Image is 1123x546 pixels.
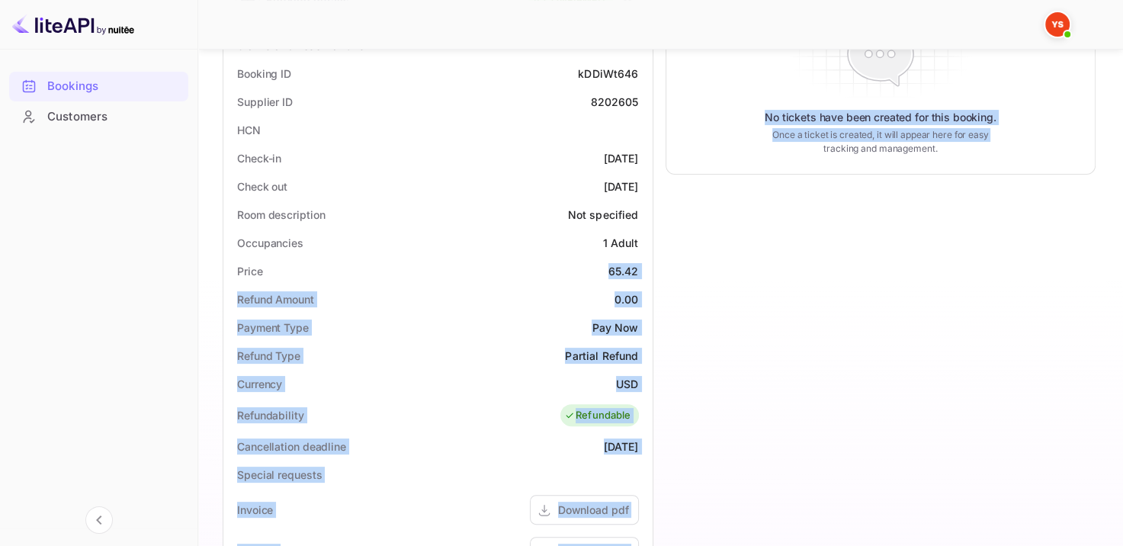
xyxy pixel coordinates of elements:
div: 0.00 [614,291,639,307]
div: Partial Refund [565,348,638,364]
div: [DATE] [604,438,639,454]
div: Customers [47,108,181,126]
div: Cancellation deadline [237,438,346,454]
div: [DATE] [604,178,639,194]
div: 8202605 [590,94,638,110]
div: Refund Amount [237,291,314,307]
div: Bookings [47,78,181,95]
div: Room description [237,207,325,223]
div: USD [616,376,638,392]
div: Occupancies [237,235,303,251]
a: Customers [9,102,188,130]
div: kDDiWt646 [578,66,638,82]
div: Check out [237,178,287,194]
p: No tickets have been created for this booking. [765,110,996,125]
div: Special requests [237,467,322,483]
a: Bookings [9,72,188,100]
div: Refundability [237,407,304,423]
div: Not specified [568,207,639,223]
div: 1 Adult [602,235,638,251]
div: Pay Now [592,320,638,336]
div: [DATE] [604,150,639,166]
img: Yandex Support [1045,12,1070,37]
div: Check-in [237,150,281,166]
div: Customers [9,102,188,132]
div: Currency [237,376,282,392]
div: Download pdf [558,502,629,518]
button: Collapse navigation [85,506,113,534]
p: Once a ticket is created, it will appear here for easy tracking and management. [765,128,995,156]
div: Payment Type [237,320,309,336]
div: Booking ID [237,66,291,82]
div: Invoice [237,502,273,518]
div: Refundable [564,408,631,423]
div: Supplier ID [237,94,293,110]
div: 65.42 [608,263,639,279]
div: Refund Type [237,348,300,364]
div: HCN [237,122,261,138]
div: Price [237,263,263,279]
img: LiteAPI logo [12,12,134,37]
div: Bookings [9,72,188,101]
